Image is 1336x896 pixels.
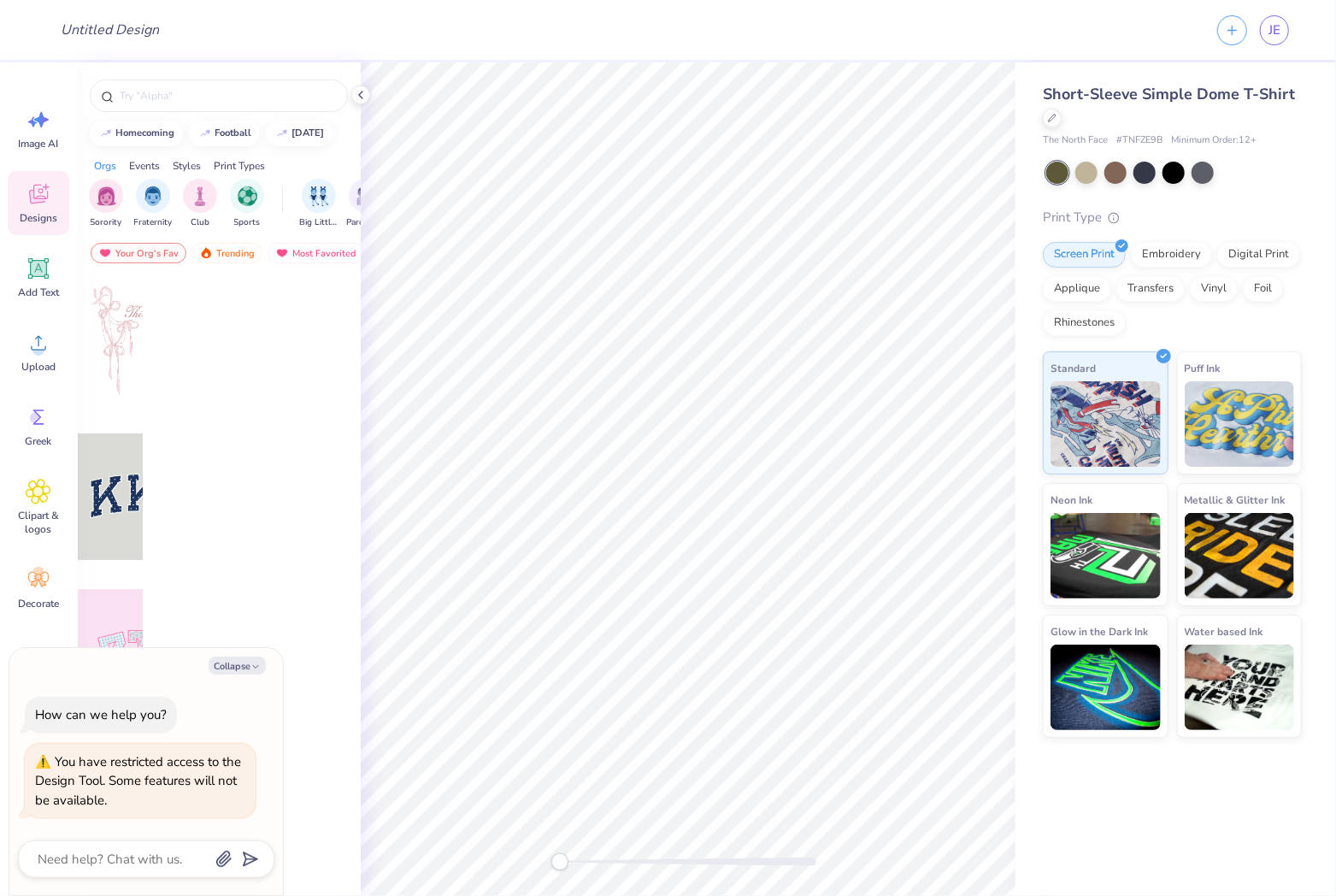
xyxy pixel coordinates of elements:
input: Untitled Design [47,13,173,47]
div: Vinyl [1190,276,1238,302]
input: Try "Alpha" [118,87,337,104]
span: Club [191,216,209,229]
img: Metallic & Glitter Ink [1185,513,1295,598]
img: Parent's Weekend Image [356,186,376,206]
span: The North Face [1043,133,1108,148]
span: Sorority [91,216,122,229]
span: Neon Ink [1051,491,1092,509]
img: Water based Ink [1185,645,1295,730]
button: homecoming [90,121,183,146]
div: Accessibility label [551,853,568,870]
span: Upload [21,360,56,374]
span: Clipart & logos [10,509,67,536]
img: trend_line.gif [198,128,212,139]
div: filter for Parent's Weekend [346,179,385,229]
div: Orgs [94,158,116,174]
div: Styles [173,158,201,174]
div: Events [129,158,160,174]
span: Sports [234,216,261,229]
div: Print Type [1043,208,1302,227]
span: Parent's Weekend [346,216,385,229]
div: football [215,128,252,138]
div: Print Types [214,158,265,174]
div: How can we help you? [35,706,167,723]
button: Collapse [209,657,266,675]
img: Glow in the Dark Ink [1051,645,1161,730]
div: Applique [1043,276,1111,302]
span: Decorate [18,597,59,610]
button: filter button [230,179,264,229]
img: most_fav.gif [275,247,289,259]
div: Screen Print [1043,242,1126,268]
span: Standard [1051,359,1096,377]
span: Add Text [18,286,59,299]
div: homecoming [116,128,175,138]
div: filter for Fraternity [134,179,173,229]
span: Big Little Reveal [299,216,338,229]
div: Rhinestones [1043,310,1126,336]
img: Neon Ink [1051,513,1161,598]
div: Trending [191,243,262,263]
img: trend_line.gif [275,128,289,139]
button: filter button [183,179,217,229]
button: filter button [346,179,385,229]
div: Most Favorited [268,243,364,263]
div: Your Org's Fav [91,243,186,263]
span: JE [1268,21,1280,40]
div: Embroidery [1131,242,1212,268]
div: Digital Print [1217,242,1300,268]
span: Fraternity [134,216,173,229]
button: [DATE] [266,121,333,146]
span: Glow in the Dark Ink [1051,622,1148,640]
img: Big Little Reveal Image [309,186,328,206]
span: Puff Ink [1185,359,1221,377]
span: Greek [26,434,52,448]
button: filter button [89,179,123,229]
img: Sports Image [238,186,257,206]
img: trend_line.gif [99,128,113,139]
div: filter for Big Little Reveal [299,179,338,229]
button: filter button [134,179,173,229]
img: most_fav.gif [98,247,112,259]
button: football [189,121,260,146]
span: Minimum Order: 12 + [1171,133,1257,148]
span: Metallic & Glitter Ink [1185,491,1286,509]
img: Sorority Image [97,186,116,206]
a: JE [1260,15,1289,45]
img: Puff Ink [1185,381,1295,467]
div: filter for Club [183,179,217,229]
span: Short-Sleeve Simple Dome T-Shirt [1043,84,1295,104]
img: Standard [1051,381,1161,467]
div: You have restricted access to the Design Tool. Some features will not be available. [35,753,241,809]
span: Water based Ink [1185,622,1263,640]
div: Transfers [1116,276,1185,302]
span: # TNFZE9B [1116,133,1162,148]
div: filter for Sports [230,179,264,229]
img: trending.gif [199,247,213,259]
img: Club Image [191,186,209,206]
div: Foil [1243,276,1283,302]
div: halloween [292,128,325,138]
img: Fraternity Image [144,186,162,206]
span: Image AI [19,137,59,150]
div: filter for Sorority [89,179,123,229]
span: Designs [20,211,57,225]
button: filter button [299,179,338,229]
